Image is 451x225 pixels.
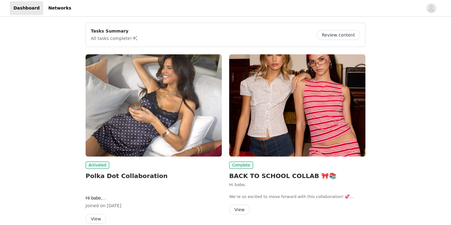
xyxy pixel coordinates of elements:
button: View [229,205,250,215]
span: Complete [229,161,253,169]
img: Edikted [229,54,365,157]
a: View [229,208,250,212]
a: Dashboard [10,1,43,15]
a: Networks [44,1,75,15]
button: View [86,214,106,224]
img: Edikted [86,54,222,157]
button: Review content [317,30,360,40]
h2: Polka Dot Collaboration [86,171,222,180]
a: View [86,217,106,221]
p: Tasks Summary [91,28,138,34]
p: All tasks complete! [91,34,138,42]
h2: BACK TO SCHOOL COLLAB 🎀📚 [229,171,365,180]
span: Joined on [86,203,106,208]
p: Hi babe, [229,182,365,188]
span: Activated [86,161,109,169]
div: avatar [428,3,434,13]
p: We’re so excited to move forward with this collaboration! 💞 [229,194,365,200]
span: Hi babe, [86,196,106,200]
span: [DATE] [107,203,121,208]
